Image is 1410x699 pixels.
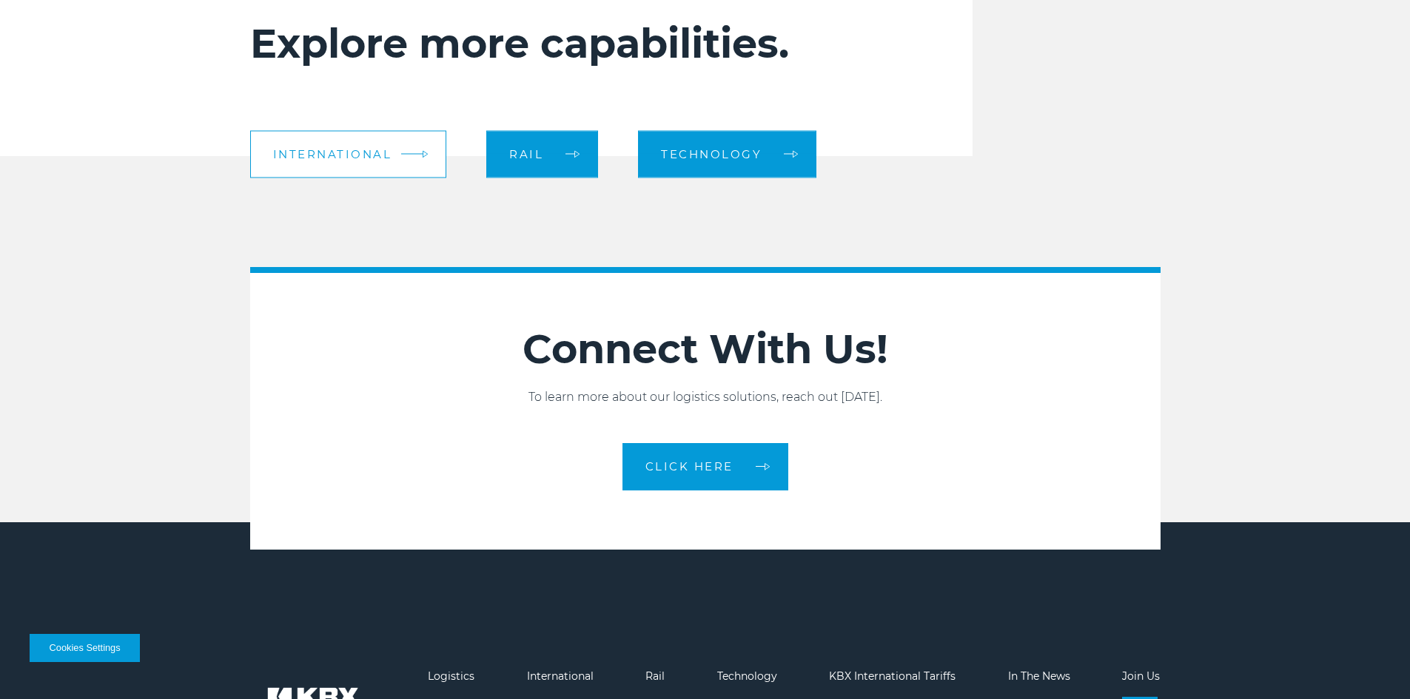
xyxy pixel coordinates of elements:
h2: Explore more capabilities. [250,19,884,68]
h2: Connect With Us! [250,325,1161,374]
a: Join Us [1122,669,1160,683]
a: Rail arrow arrow [486,130,598,178]
img: arrow [423,150,429,158]
span: CLICK HERE [645,461,733,472]
a: KBX International Tariffs [829,669,956,683]
a: Technology arrow arrow [638,130,816,178]
a: In The News [1008,669,1070,683]
p: To learn more about our logistics solutions, reach out [DATE]. [250,388,1161,406]
a: Technology [717,669,777,683]
a: Logistics [428,669,474,683]
span: International [273,149,392,160]
a: Rail [645,669,665,683]
span: Rail [509,149,543,160]
button: Cookies Settings [30,634,140,662]
a: International [527,669,594,683]
a: International arrow arrow [250,130,447,178]
a: CLICK HERE arrow arrow [622,443,788,490]
span: Technology [661,149,762,160]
